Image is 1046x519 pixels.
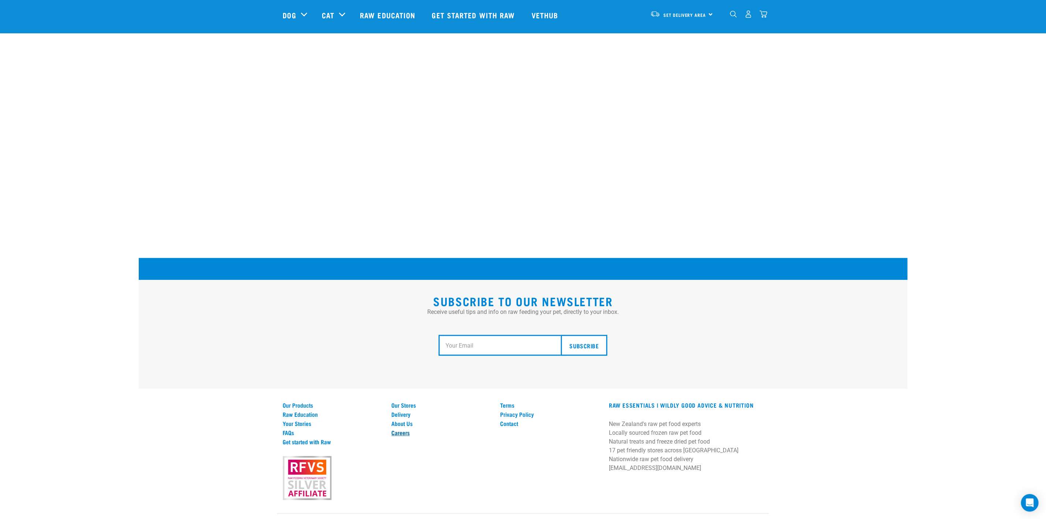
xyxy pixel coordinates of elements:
a: Dog [283,10,296,21]
a: Terms [500,402,600,408]
img: van-moving.png [650,11,660,17]
span: Set Delivery Area [664,14,706,16]
a: Get started with Raw [425,0,524,30]
div: Open Intercom Messenger [1021,494,1039,512]
h3: RAW ESSENTIALS | Wildly Good Advice & Nutrition [609,402,763,408]
img: user.png [745,10,752,18]
a: Raw Education [353,0,424,30]
a: FAQs [283,429,383,436]
a: Get started with Raw [283,438,383,445]
a: Privacy Policy [500,411,600,418]
a: Our Stores [391,402,491,408]
a: Delivery [391,411,491,418]
img: rfvs.png [280,455,335,501]
a: Raw Education [283,411,383,418]
input: Your Email [439,335,566,356]
img: home-icon-1@2x.png [730,11,737,18]
p: Receive useful tips and info on raw feeding your pet, directly to your inbox. [283,308,763,316]
p: New Zealand's raw pet food experts Locally sourced frozen raw pet food Natural treats and freeze ... [609,420,763,472]
a: Our Products [283,402,383,408]
img: home-icon@2x.png [760,10,767,18]
a: Careers [391,429,491,436]
a: Your Stories [283,420,383,427]
a: Vethub [524,0,567,30]
a: About Us [391,420,491,427]
a: Cat [322,10,334,21]
a: Contact [500,420,600,427]
input: Subscribe [561,335,607,356]
h2: Subscribe to our Newsletter [283,294,763,308]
